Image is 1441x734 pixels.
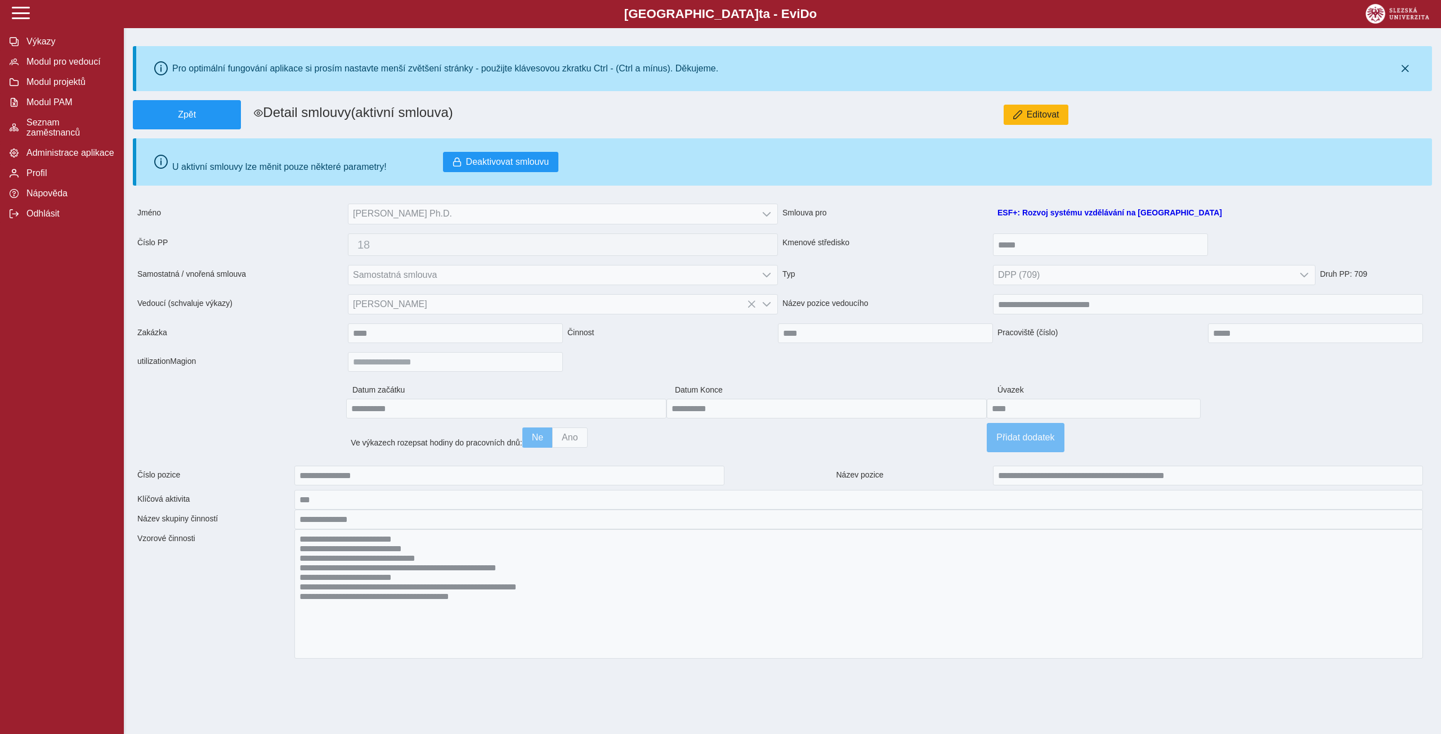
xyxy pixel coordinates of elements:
[351,105,453,120] span: (aktivní smlouva)
[997,208,1222,217] a: ESF+: Rozvoj systému vzdělávání na [GEOGRAPHIC_DATA]
[778,265,993,285] span: Typ
[23,168,114,178] span: Profil
[1004,105,1069,125] button: Editovat
[1315,265,1423,285] span: Druh PP: 709
[466,157,549,167] span: Deaktivovat smlouvu
[133,529,294,659] div: Vzorové činnosti
[133,466,294,485] span: Číslo pozice
[996,433,1054,443] span: Přidat dodatek
[1027,110,1059,120] span: Editovat
[23,57,114,67] span: Modul pro vedoucí
[133,510,294,529] span: Název skupiny činností
[1366,4,1429,24] img: logo_web_su.png
[346,423,987,452] div: Ve výkazech rozepsat hodiny do pracovních dnů:
[348,381,670,399] span: Datum začátku
[348,233,778,256] button: 18
[133,233,348,256] span: Číslo PP
[778,233,993,256] span: Kmenové středisko
[670,381,993,399] span: Datum Konce
[133,100,241,129] button: Zpět
[133,490,294,510] span: Klíčová aktivita
[133,294,348,314] span: Vedoucí (schvaluje výkazy)
[443,152,559,172] button: Deaktivovat smlouvu
[993,381,1100,399] span: Úvazek
[357,238,768,251] span: 18
[800,7,809,21] span: D
[23,209,114,219] span: Odhlásit
[241,100,890,129] h1: Detail smlouvy
[133,204,348,224] span: Jméno
[987,423,1064,452] button: Přidat dodatek
[23,148,114,158] span: Administrace aplikace
[759,7,763,21] span: t
[23,188,114,199] span: Nápověda
[133,352,348,372] span: utilizationMagion
[993,323,1208,343] span: Pracoviště (číslo)
[133,265,348,285] span: Samostatná / vnořená smlouva
[563,323,778,343] span: Činnost
[832,466,994,485] span: Název pozice
[138,110,236,120] span: Zpět
[133,323,348,343] span: Zakázka
[172,64,718,74] div: Pro optimální fungování aplikace si prosím nastavte menší zvětšení stránky - použijte klávesovou ...
[23,37,114,47] span: Výkazy
[34,7,1407,21] b: [GEOGRAPHIC_DATA] a - Evi
[172,152,558,172] div: U aktivní smlouvy lze měnit pouze některé parametry!
[778,294,993,314] span: Název pozice vedoucího
[23,97,114,107] span: Modul PAM
[809,7,817,21] span: o
[778,204,993,224] span: Smlouva pro
[23,118,114,138] span: Seznam zaměstnanců
[23,77,114,87] span: Modul projektů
